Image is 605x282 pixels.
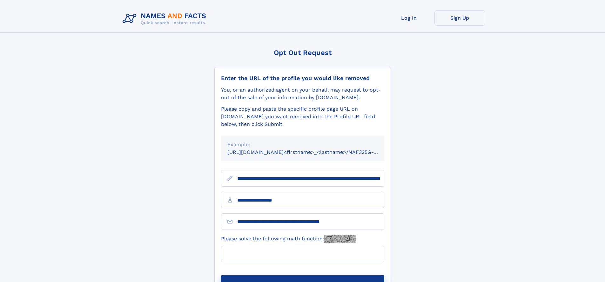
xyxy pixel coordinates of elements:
[120,10,212,27] img: Logo Names and Facts
[221,86,384,101] div: You, or an authorized agent on your behalf, may request to opt-out of the sale of your informatio...
[221,105,384,128] div: Please copy and paste the specific profile page URL on [DOMAIN_NAME] you want removed into the Pr...
[214,49,391,57] div: Opt Out Request
[221,75,384,82] div: Enter the URL of the profile you would like removed
[434,10,485,26] a: Sign Up
[227,149,396,155] small: [URL][DOMAIN_NAME]<firstname>_<lastname>/NAF325G-xxxxxxxx
[384,10,434,26] a: Log In
[227,141,378,148] div: Example:
[221,235,356,243] label: Please solve the following math function:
